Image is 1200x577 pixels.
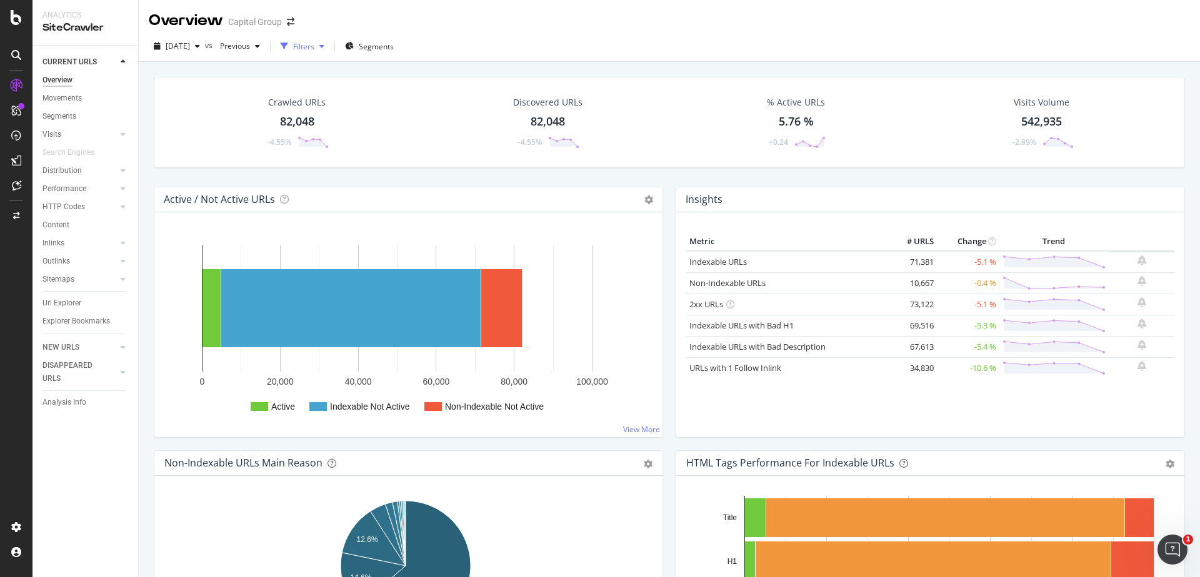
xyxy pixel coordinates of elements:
[205,40,215,51] span: vs
[689,362,781,373] a: URLs with 1 Follow Inlink
[42,146,94,159] div: Search Engines
[280,114,314,130] div: 82,048
[42,341,79,354] div: NEW URLS
[42,182,86,195] div: Performance
[623,424,660,435] a: View More
[42,21,128,35] div: SiteCrawler
[228,16,282,28] div: Capital Group
[1021,114,1062,130] div: 542,935
[42,359,117,385] a: DISAPPEARED URLS
[999,232,1109,251] th: Trend
[686,191,722,208] h4: Insights
[518,137,542,147] div: -4.55%
[42,182,117,195] a: Performance
[276,36,329,56] button: Filters
[42,92,129,105] a: Movements
[164,232,652,427] svg: A chart.
[42,396,129,409] a: Analysis Info
[42,359,106,385] div: DISAPPEARED URLS
[1012,137,1036,147] div: -2.89%
[769,137,788,147] div: +0.24
[723,513,737,522] text: Title
[287,17,294,26] div: arrow-right-arrow-left
[445,402,544,412] text: Non-Indexable Not Active
[42,315,129,328] a: Explorer Bookmarks
[357,535,378,544] text: 12.6%
[164,456,322,469] div: Non-Indexable URLs Main Reason
[689,277,766,288] a: Non-Indexable URLs
[887,251,937,273] td: 71,381
[887,357,937,378] td: 34,830
[422,377,449,387] text: 60,000
[42,396,86,409] div: Analysis Info
[164,191,275,208] h4: Active / Not Active URLs
[937,357,999,378] td: -10.6 %
[887,272,937,293] td: 10,667
[576,377,608,387] text: 100,000
[513,96,582,109] div: Discovered URLs
[727,557,737,566] text: H1
[1137,276,1146,286] div: bell-plus
[767,96,825,109] div: % Active URLs
[42,315,110,328] div: Explorer Bookmarks
[42,110,76,123] div: Segments
[1137,318,1146,328] div: bell-plus
[937,336,999,357] td: -5.4 %
[686,232,887,251] th: Metric
[271,402,295,412] text: Active
[42,164,117,177] a: Distribution
[42,200,85,214] div: HTTP Codes
[42,200,117,214] a: HTTP Codes
[689,256,747,267] a: Indexable URLs
[644,460,652,468] div: gear
[1137,340,1146,350] div: bell-plus
[644,195,653,204] i: Options
[42,297,129,310] a: Url Explorer
[937,232,999,251] th: Change
[501,377,527,387] text: 80,000
[267,377,294,387] text: 20,000
[345,377,372,387] text: 40,000
[149,36,205,56] button: [DATE]
[1014,96,1069,109] div: Visits Volume
[42,255,117,268] a: Outlinks
[531,114,565,130] div: 82,048
[1157,535,1187,565] iframe: Intercom live chat
[42,92,82,105] div: Movements
[1166,460,1174,468] div: gear
[887,232,937,251] th: # URLS
[689,341,826,352] a: Indexable URLs with Bad Description
[1183,535,1193,545] span: 1
[887,293,937,315] td: 73,122
[42,297,81,310] div: Url Explorer
[42,273,117,286] a: Sitemaps
[1137,297,1146,307] div: bell-plus
[42,341,117,354] a: NEW URLS
[42,219,129,232] a: Content
[42,146,107,159] a: Search Engines
[42,56,97,69] div: CURRENT URLS
[42,219,69,232] div: Content
[42,255,70,268] div: Outlinks
[937,315,999,336] td: -5.3 %
[42,237,117,250] a: Inlinks
[887,315,937,336] td: 69,516
[42,128,117,141] a: Visits
[42,110,129,123] a: Segments
[42,128,61,141] div: Visits
[937,293,999,315] td: -5.1 %
[268,96,326,109] div: Crawled URLs
[200,377,205,387] text: 0
[215,36,265,56] button: Previous
[215,41,250,51] span: Previous
[340,36,399,56] button: Segments
[937,251,999,273] td: -5.1 %
[42,10,128,21] div: Analytics
[42,56,117,69] a: CURRENT URLS
[330,402,410,412] text: Indexable Not Active
[937,272,999,293] td: -0.4 %
[779,114,814,130] div: 5.76 %
[267,137,291,147] div: -4.55%
[42,164,82,177] div: Distribution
